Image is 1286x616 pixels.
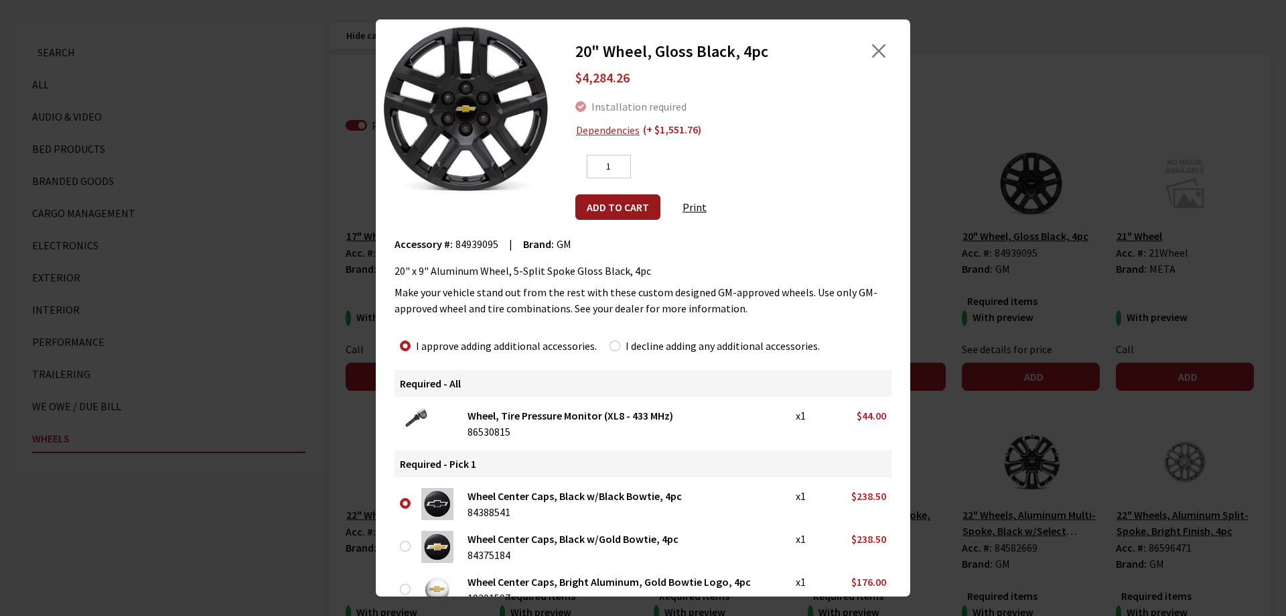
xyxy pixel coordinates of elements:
[831,531,886,547] div: $238.50
[400,457,476,471] span: Required - Pick 1
[796,488,815,504] div: x1
[575,194,660,220] button: Add to cart
[626,338,820,354] label: I decline adding any additional accessories.
[666,194,718,220] button: Print
[400,377,461,390] span: Required - All
[591,100,687,113] span: Installation required
[575,41,834,62] h2: 20" Wheel, Gloss Black, 4pc
[523,236,554,252] label: Brand:
[468,531,780,547] div: Wheel Center Caps, Black w/Gold Bowtie, 4pc
[468,504,780,520] div: 84388541
[831,574,886,590] div: $176.00
[376,19,554,197] img: Image for 20" Wheel, Gloss Black, 4pc
[416,338,597,354] label: I approve adding additional accessories.
[468,574,780,590] div: Wheel Center Caps, Bright Aluminum, Gold Bowtie Logo, 4pc
[796,408,815,424] div: x1
[395,263,891,279] div: 20" x 9" Aluminum Wheel, 5-Split Spoke Gloss Black, 4pc
[796,531,815,547] div: x1
[643,121,701,139] span: (+ $1,551.76)
[400,408,432,429] img: Image for Wheel, Tire Pressure Monitor (XL8 - 433 MHz)
[796,574,815,590] div: x1
[421,488,453,520] img: Image for Wheel Center Caps, Black w/Black Bowtie, 4pc
[421,574,453,606] img: Image for Wheel Center Caps, Bright Aluminum, Gold Bowtie Logo, 4pc
[869,41,889,61] button: Close
[468,590,780,606] div: 19301597
[395,284,891,316] div: Make your vehicle stand out from the rest with these custom designed GM-approved wheels. Use only...
[468,488,780,504] div: Wheel Center Caps, Black w/Black Bowtie, 4pc
[575,121,640,139] button: Dependencies
[421,531,453,563] img: Image for Wheel Center Caps, Black w/Gold Bowtie, 4pc
[557,237,571,251] span: GM
[468,547,780,563] div: 84375184
[831,408,886,424] div: $44.00
[455,237,498,251] span: 84939095
[468,408,780,424] div: Wheel, Tire Pressure Monitor (XL8 - 433 MHz)
[468,424,780,440] div: 86530815
[575,62,889,93] div: $4,284.26
[395,236,453,252] label: Accessory #:
[509,237,512,251] span: |
[831,488,886,504] div: $238.50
